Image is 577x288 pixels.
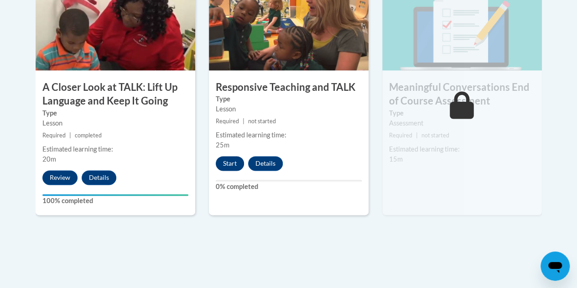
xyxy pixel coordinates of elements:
[42,155,56,163] span: 20m
[389,118,535,128] div: Assessment
[42,170,78,185] button: Review
[216,141,229,149] span: 25m
[382,80,542,109] h3: Meaningful Conversations End of Course Assessment
[421,132,449,139] span: not started
[42,194,188,196] div: Your progress
[42,118,188,128] div: Lesson
[389,144,535,154] div: Estimated learning time:
[36,80,195,109] h3: A Closer Look at TALK: Lift Up Language and Keep It Going
[216,118,239,125] span: Required
[216,182,362,192] label: 0% completed
[216,104,362,114] div: Lesson
[209,80,369,94] h3: Responsive Teaching and TALK
[42,132,66,139] span: Required
[243,118,244,125] span: |
[69,132,71,139] span: |
[216,94,362,104] label: Type
[248,118,276,125] span: not started
[42,196,188,206] label: 100% completed
[216,156,244,171] button: Start
[389,132,412,139] span: Required
[248,156,283,171] button: Details
[389,155,403,163] span: 15m
[82,170,116,185] button: Details
[42,108,188,118] label: Type
[389,108,535,118] label: Type
[216,130,362,140] div: Estimated learning time:
[75,132,102,139] span: completed
[416,132,418,139] span: |
[42,144,188,154] div: Estimated learning time:
[541,251,570,281] iframe: Button to launch messaging window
